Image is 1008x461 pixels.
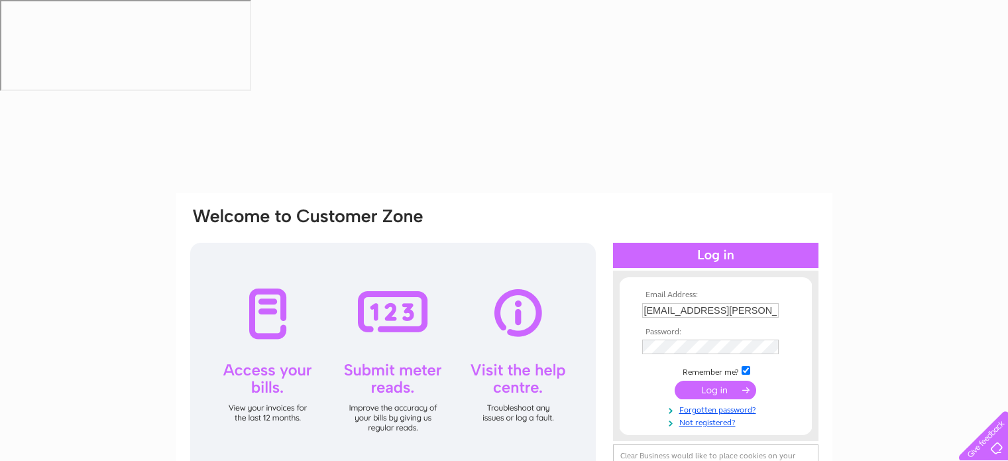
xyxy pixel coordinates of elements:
[642,403,793,415] a: Forgotten password?
[675,381,756,399] input: Submit
[639,364,793,377] td: Remember me?
[639,291,793,300] th: Email Address:
[639,328,793,337] th: Password:
[642,415,793,428] a: Not registered?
